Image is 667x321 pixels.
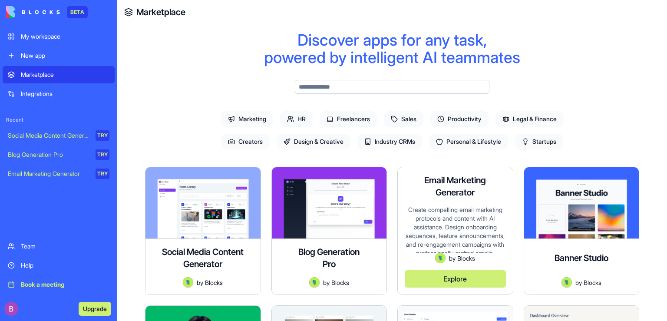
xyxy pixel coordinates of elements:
div: New app [21,51,109,60]
div: Email Marketing Generator [8,169,89,178]
img: Avatar [435,253,446,263]
div: Team [21,242,109,251]
div: My workspace [21,32,109,41]
span: Creators [221,134,270,149]
h4: Social Media Content Generator [152,246,254,270]
img: Avatar [309,277,320,288]
div: Discover apps for any task, powered by intelligent AI teammates [145,31,639,66]
span: by [575,278,582,287]
a: BETA [6,6,88,18]
span: Personal & Lifestyle [429,134,508,149]
a: Social Media Content GeneratorTRY [3,127,115,144]
div: TRY [96,169,109,179]
a: Marketplace [3,66,115,83]
a: Email Marketing GeneratorTRY [3,165,115,182]
a: Book a meeting [3,276,115,293]
span: Blocks [457,254,475,263]
span: Marketing [221,111,273,127]
span: Sales [384,111,423,127]
span: Industry CRMs [357,134,422,149]
span: by [197,278,203,287]
a: Integrations [3,85,115,103]
a: Marketplace [136,6,185,18]
h4: Banner Studio [555,252,608,264]
a: Email Marketing GeneratorCreate compelling email marketing protocols and content with AI assistan... [397,167,513,295]
a: New app [3,47,115,64]
a: Social Media Content GeneratorAvatarbyBlocks [145,167,261,295]
span: by [449,254,456,263]
h4: Email Marketing Generator [405,174,506,199]
img: ACg8ocJJkB0rznpzIkB0-A9r3N13ycvQc_eAksCJcLpo1vnoocbrZg=s96-c [4,302,18,316]
span: Blocks [205,278,223,287]
a: Blog Generation ProAvatarbyBlocks [271,167,387,295]
button: Upgrade [79,302,111,316]
span: Recent [3,116,115,123]
a: My workspace [3,28,115,45]
span: Productivity [430,111,489,127]
span: Startups [515,134,563,149]
div: Marketplace [21,70,109,79]
span: HR [280,111,313,127]
span: Design & Creative [277,134,350,149]
a: Banner StudioAvatarbyBlocks [524,167,640,295]
button: Explore [405,270,506,288]
div: Social Media Content Generator [8,131,89,140]
a: Team [3,238,115,255]
span: Freelancers [320,111,377,127]
img: Avatar [183,277,193,288]
div: Help [21,261,109,270]
div: Book a meeting [21,280,109,289]
span: Legal & Finance [495,111,564,127]
div: Integrations [21,89,109,98]
span: Blocks [331,278,349,287]
a: Help [3,257,115,274]
a: Blog Generation ProTRY [3,146,115,163]
span: by [323,278,330,287]
img: logo [6,6,60,18]
span: Blocks [584,278,601,287]
h4: Blog Generation Pro [294,246,364,270]
a: Upgrade [79,304,111,313]
div: BETA [67,6,88,18]
div: TRY [96,149,109,160]
div: Blog Generation Pro [8,150,89,159]
img: Avatar [561,277,572,288]
div: Create compelling email marketing protocols and content with AI assistance. Design onboarding seq... [405,205,506,253]
div: TRY [96,130,109,141]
